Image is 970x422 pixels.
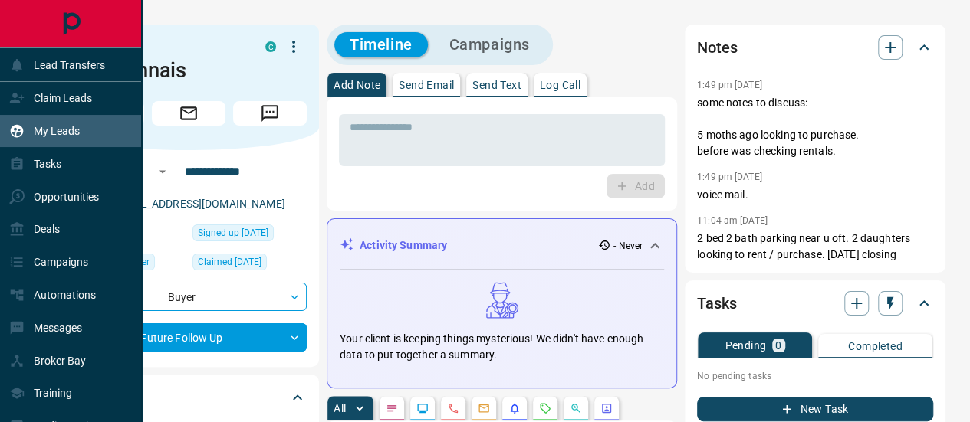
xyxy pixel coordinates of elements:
svg: Notes [386,402,398,414]
svg: Opportunities [570,402,582,414]
h2: Tasks [697,291,736,316]
div: Tasks [697,285,933,322]
span: Message [233,101,307,126]
p: Your client is keeping things mysterious! We didn't have enough data to put together a summary. [340,331,664,363]
p: Send Email [399,80,454,90]
p: Completed [848,341,903,352]
p: Send Text [472,80,521,90]
p: 1:49 pm [DATE] [697,172,762,182]
p: Log Call [540,80,580,90]
h2: Notes [697,35,737,60]
p: All [334,403,346,414]
p: 2 bed 2 bath parking near u oft. 2 daughters looking to rent / purchase. [DATE] closing [697,231,933,263]
div: Activity Summary- Never [340,231,664,260]
span: Email [152,101,225,126]
div: Thu Jan 23 2025 [192,254,307,275]
svg: Calls [447,402,459,414]
span: Claimed [DATE] [198,254,261,270]
p: Activity Summary [360,237,447,254]
span: Signed up [DATE] [198,225,268,240]
p: 11:04 am [DATE] [697,215,768,226]
button: Timeline [334,32,428,57]
button: Open [153,162,172,181]
svg: Listing Alerts [508,402,521,414]
svg: Requests [539,402,551,414]
div: Future Follow Up [71,323,307,352]
p: No pending tasks [697,365,933,388]
a: [EMAIL_ADDRESS][DOMAIN_NAME] [112,198,285,210]
h1: France Bourbonnais [71,34,242,83]
p: voice mail. [697,187,933,203]
div: condos.ca [265,41,276,52]
p: Add Note [334,80,380,90]
button: New Task [697,397,933,421]
div: Tags [71,379,307,416]
p: Pending [725,340,766,351]
p: - Never [613,239,643,253]
p: 1:49 pm [DATE] [697,80,762,90]
p: 0 [775,340,781,351]
svg: Lead Browsing Activity [416,402,429,414]
p: some notes to discuss: 5 moths ago looking to purchase. before was checking rentals. [697,95,933,159]
div: Notes [697,29,933,66]
svg: Emails [478,402,490,414]
svg: Agent Actions [600,402,613,414]
div: Buyer [71,283,307,311]
button: Campaigns [434,32,545,57]
div: Sun Feb 12 2023 [192,224,307,246]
